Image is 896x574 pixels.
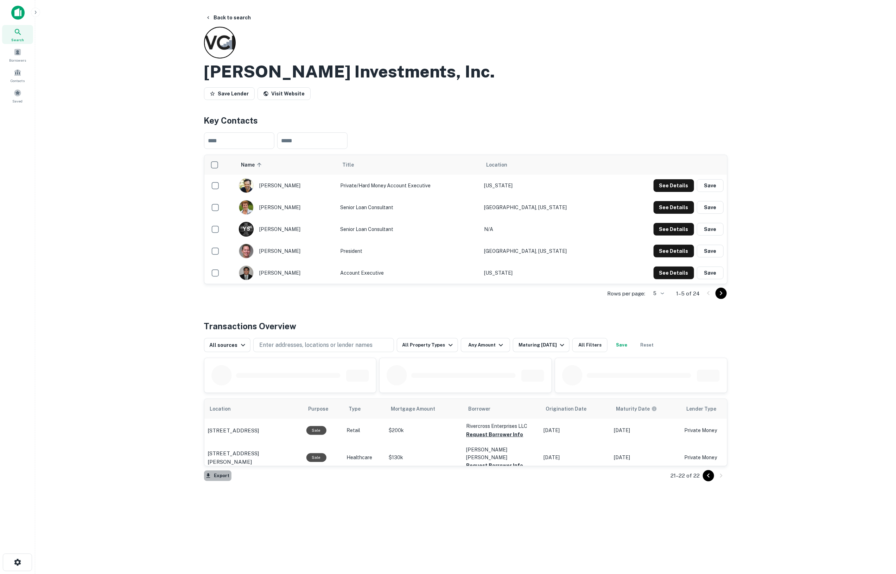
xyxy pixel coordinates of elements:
span: Title [342,161,363,169]
a: Saved [2,86,33,105]
button: See Details [654,179,694,192]
img: 1516505440034 [239,200,253,214]
button: Go to previous page [703,470,714,481]
div: Maturing [DATE] [519,341,566,349]
button: Export [204,470,231,481]
a: [STREET_ADDRESS][PERSON_NAME] [208,449,299,466]
p: Private Money [685,427,741,434]
button: Save [697,201,724,214]
img: 1517735980085 [239,266,253,280]
p: [DATE] [614,427,678,434]
th: Title [337,155,481,175]
button: Save [697,267,724,279]
span: Lender Type [687,405,717,413]
span: Purpose [309,405,338,413]
p: $200k [389,427,459,434]
button: Go to next page [716,288,727,299]
td: Senior Loan Consultant [337,196,481,218]
button: Save [697,245,724,257]
div: Contacts [2,66,33,85]
h6: Maturity Date [616,405,650,413]
button: See Details [654,201,694,214]
p: Rivercross Enterprises LLC [466,422,537,430]
button: Save [697,179,724,192]
p: [DATE] [544,427,607,434]
button: Maturing [DATE] [513,338,570,352]
td: [US_STATE] [481,262,613,284]
span: Maturity dates displayed may be estimated. Please contact the lender for the most accurate maturi... [616,405,666,413]
button: Save your search to get updates of matches that match your search criteria. [610,338,633,352]
th: Purpose [303,399,343,419]
button: Back to search [203,11,254,24]
button: All Property Types [397,338,458,352]
button: See Details [654,267,694,279]
p: Healthcare [347,454,382,461]
th: Maturity dates displayed may be estimated. Please contact the lender for the most accurate maturi... [611,399,681,419]
img: capitalize-icon.png [11,6,25,20]
button: See Details [654,223,694,236]
button: All Filters [572,338,608,352]
span: Name [241,161,264,169]
span: Location [486,161,507,169]
th: Borrower [463,399,540,419]
p: Rows per page: [608,289,646,298]
a: [STREET_ADDRESS] [208,426,299,435]
div: All sources [210,341,247,349]
button: Request Borrower Info [466,461,523,470]
th: Location [204,399,303,419]
td: Account Executive [337,262,481,284]
div: scrollable content [204,399,727,466]
img: 1516525509148 [239,244,253,258]
span: Type [349,405,361,413]
h4: Key Contacts [204,114,727,127]
button: Enter addresses, locations or lender names [253,338,394,352]
th: Location [481,155,613,175]
p: Enter addresses, locations or lender names [259,341,373,349]
div: [PERSON_NAME] [239,244,333,258]
td: President [337,240,481,262]
th: Origination Date [540,399,611,419]
div: [PERSON_NAME] [239,266,333,280]
p: 21–22 of 22 [671,472,700,480]
td: [GEOGRAPHIC_DATA], [US_STATE] [481,196,613,218]
p: [STREET_ADDRESS] [208,426,259,435]
a: Borrowers [2,45,33,64]
th: Name [235,155,337,175]
button: Reset [636,338,658,352]
th: Lender Type [681,399,744,419]
h2: [PERSON_NAME] Investments, Inc. [204,61,495,82]
div: Maturity dates displayed may be estimated. Please contact the lender for the most accurate maturi... [616,405,657,413]
button: See Details [654,245,694,257]
td: Private/Hard Money Account Executive [337,175,481,196]
h4: Transactions Overview [204,320,297,332]
div: Sale [306,426,326,435]
p: $130k [389,454,459,461]
span: Mortgage Amount [391,405,445,413]
span: Borrowers [9,57,26,63]
th: Mortgage Amount [386,399,463,419]
a: Search [2,25,33,44]
div: [PERSON_NAME] [239,178,333,193]
button: All sources [204,338,250,352]
button: Save Lender [204,87,255,100]
div: Chat Widget [861,518,896,551]
p: 1–5 of 24 [676,289,700,298]
td: N/A [481,218,613,240]
p: [PERSON_NAME] [PERSON_NAME] [466,446,537,461]
span: Search [11,37,24,43]
p: [DATE] [614,454,678,461]
div: Sale [306,453,326,462]
div: [PERSON_NAME] [239,222,333,237]
p: Y S [243,225,250,233]
a: Visit Website [258,87,311,100]
th: Type [343,399,386,419]
p: Private Money [685,454,741,461]
p: [DATE] [544,454,607,461]
span: Saved [13,98,23,104]
div: 5 [648,288,665,299]
span: Contacts [11,78,25,83]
